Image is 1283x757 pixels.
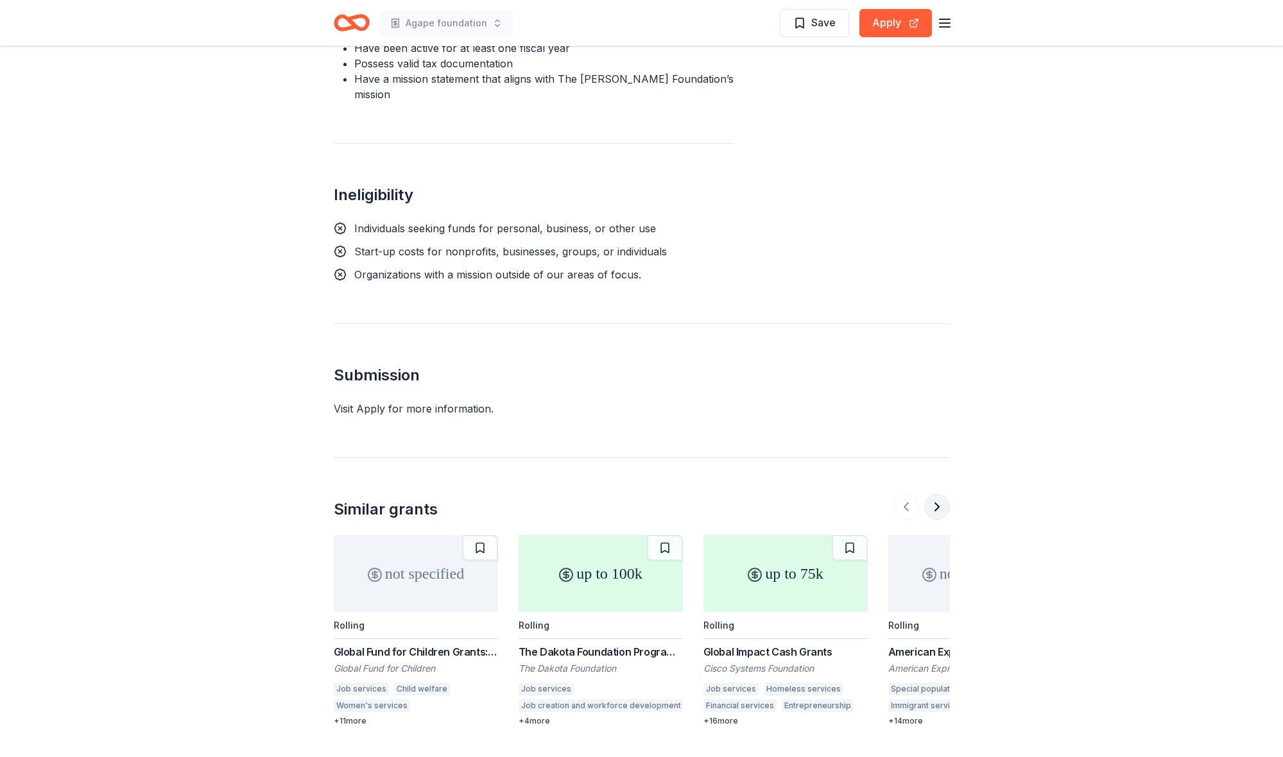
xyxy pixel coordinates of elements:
[888,535,1053,612] div: not specified
[811,14,836,31] span: Save
[859,9,932,37] button: Apply
[334,699,410,712] div: Women's services
[334,8,370,38] a: Home
[888,535,1053,726] a: not specifiedRollingAmerican Express Community GivingAmerican Express FoundationSpecial populatio...
[888,716,1053,726] div: + 14 more
[380,10,513,36] button: Agape foundation
[888,620,919,631] div: Rolling
[354,245,667,258] span: Start-up costs for nonprofits, businesses, groups, or individuals
[354,71,734,102] li: Have a mission statement that aligns with The [PERSON_NAME] Foundation’s mission
[703,699,777,712] div: Financial services
[519,620,549,631] div: Rolling
[703,620,734,631] div: Rolling
[334,683,389,695] div: Job services
[519,683,574,695] div: Job services
[334,401,950,416] div: Visit Apply for more information.
[334,535,498,726] a: not specifiedRollingGlobal Fund for Children Grants: Become a PartnerGlobal Fund for ChildrenJob ...
[334,499,438,520] div: Similar grants
[703,683,759,695] div: Job services
[519,644,683,659] div: The Dakota Foundation Program-Related Investments and Grants
[354,40,734,56] li: Have been active for at least one fiscal year
[703,535,868,612] div: up to 75k
[703,716,868,726] div: + 16 more
[334,662,498,675] div: Global Fund for Children
[354,268,641,281] span: Organizations with a mission outside of our areas of focus.
[888,644,1053,659] div: American Express Community Giving
[703,662,868,675] div: Cisco Systems Foundation
[703,535,868,726] a: up to 75kRollingGlobal Impact Cash GrantsCisco Systems FoundationJob servicesHomeless servicesFin...
[519,662,683,675] div: The Dakota Foundation
[394,683,450,695] div: Child welfare
[354,56,734,71] li: Possess valid tax documentation
[888,699,967,712] div: Immigrant services
[334,185,734,205] h2: Ineligibility
[334,716,498,726] div: + 11 more
[703,644,868,659] div: Global Impact Cash Grants
[780,9,849,37] button: Save
[519,535,683,726] a: up to 100kRollingThe Dakota Foundation Program-Related Investments and GrantsThe Dakota Foundatio...
[334,620,365,631] div: Rolling
[406,15,487,31] span: Agape foundation
[519,699,684,712] div: Job creation and workforce development
[519,535,683,612] div: up to 100k
[519,716,683,726] div: + 4 more
[334,644,498,659] div: Global Fund for Children Grants: Become a Partner
[782,699,854,712] div: Entrepreneurship
[888,683,996,695] div: Special population support
[334,535,498,612] div: not specified
[888,662,1053,675] div: American Express Foundation
[354,222,656,235] span: Individuals seeking funds for personal, business, or other use
[334,365,950,386] h2: Submission
[764,683,843,695] div: Homeless services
